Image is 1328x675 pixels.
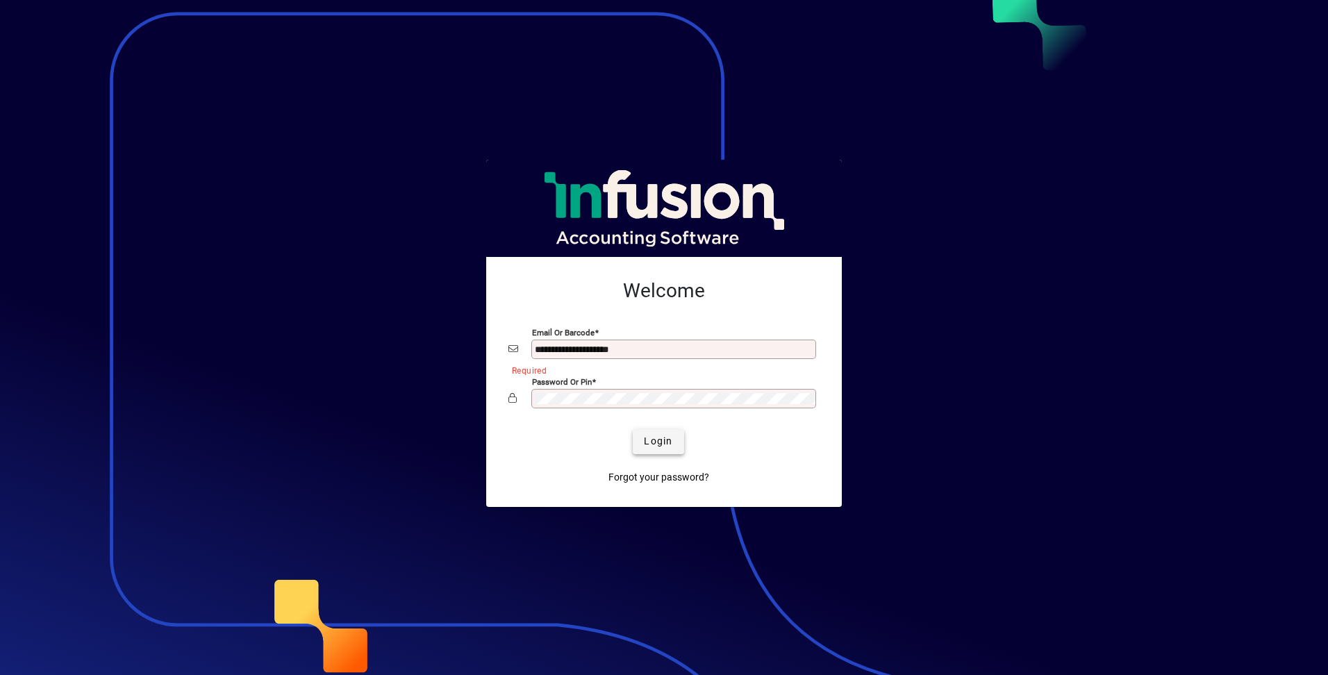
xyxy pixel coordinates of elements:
a: Forgot your password? [603,465,715,490]
span: Login [644,434,672,449]
span: Forgot your password? [608,470,709,485]
mat-label: Password or Pin [532,376,592,386]
h2: Welcome [508,279,820,303]
mat-label: Email or Barcode [532,327,595,337]
button: Login [633,429,683,454]
mat-error: Required [512,362,808,377]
